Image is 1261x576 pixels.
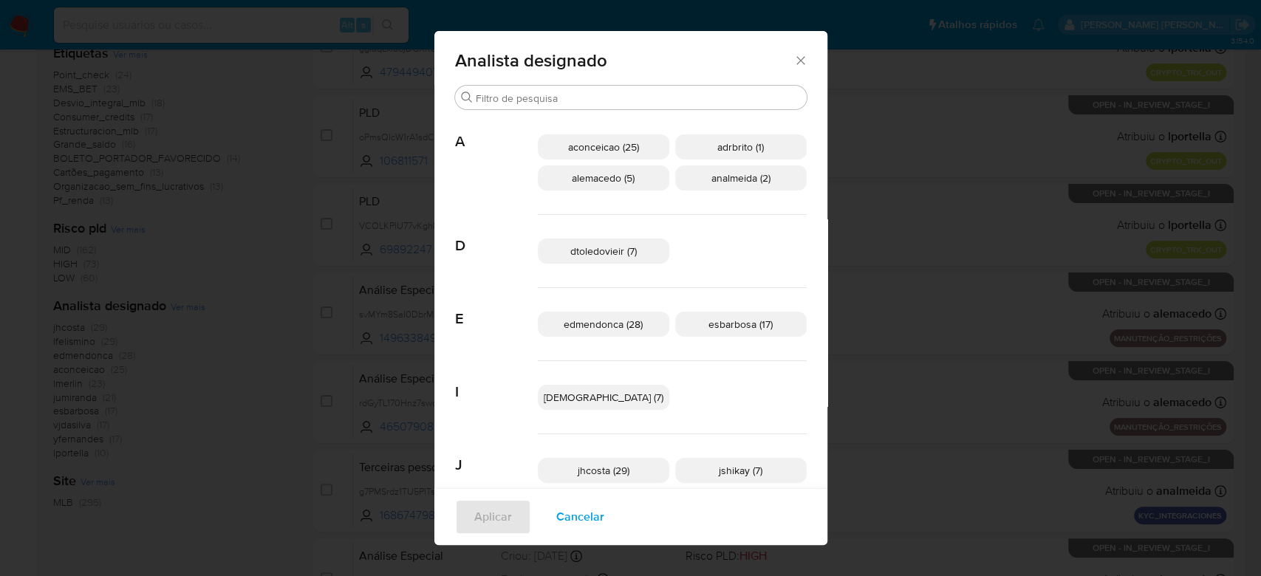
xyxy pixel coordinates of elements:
div: adrbrito (1) [675,134,807,160]
span: alemacedo (5) [572,171,635,185]
span: [DEMOGRAPHIC_DATA] (7) [544,390,663,405]
span: jhcosta (29) [578,463,629,478]
span: aconceicao (25) [568,140,639,154]
div: esbarbosa (17) [675,312,807,337]
span: analmeida (2) [711,171,770,185]
span: D [455,215,538,255]
span: Cancelar [556,501,604,533]
button: Procurar [461,92,473,103]
span: J [455,434,538,474]
div: analmeida (2) [675,165,807,191]
span: Analista designado [455,52,794,69]
span: I [455,361,538,401]
input: Filtro de pesquisa [476,92,801,105]
div: jshikay (7) [675,458,807,483]
span: jshikay (7) [719,463,762,478]
span: dtoledovieir (7) [570,244,637,258]
span: E [455,288,538,328]
div: edmendonca (28) [538,312,669,337]
span: edmendonca (28) [564,317,643,332]
div: [DEMOGRAPHIC_DATA] (7) [538,385,669,410]
button: Fechar [793,53,807,66]
span: adrbrito (1) [717,140,764,154]
div: dtoledovieir (7) [538,239,669,264]
div: alemacedo (5) [538,165,669,191]
button: Cancelar [537,499,623,535]
div: aconceicao (25) [538,134,669,160]
span: A [455,111,538,151]
span: esbarbosa (17) [708,317,773,332]
div: jhcosta (29) [538,458,669,483]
